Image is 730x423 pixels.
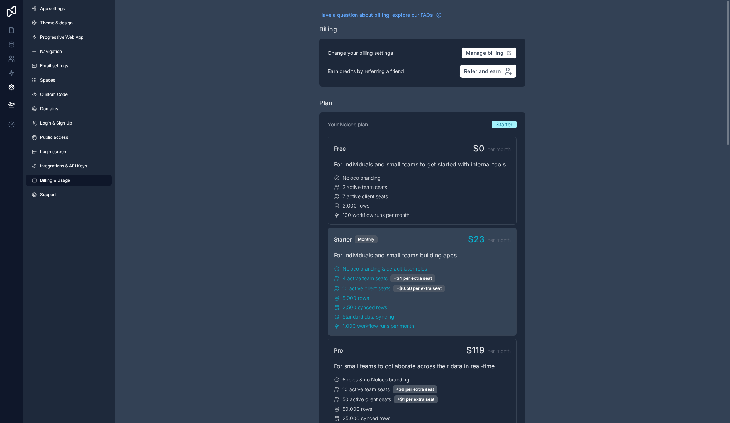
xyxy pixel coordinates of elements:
[355,235,378,243] div: Monthly
[40,49,62,54] span: Navigation
[342,285,390,292] span: 10 active client seats
[40,135,68,140] span: Public access
[342,174,380,181] span: Noloco branding
[342,386,390,393] span: 10 active team seats
[487,237,511,244] span: per month
[464,68,501,74] span: Refer and earn
[26,74,112,86] a: Spaces
[328,49,393,57] p: Change your billing settings
[342,322,414,330] span: 1,000 workflow runs per month
[26,146,112,157] a: Login screen
[342,211,409,219] span: 100 workflow runs per month
[40,63,68,69] span: Email settings
[26,31,112,43] a: Progressive Web App
[40,34,83,40] span: Progressive Web App
[26,60,112,72] a: Email settings
[26,117,112,129] a: Login & Sign Up
[319,24,337,34] div: Billing
[342,304,387,311] span: 2,500 synced rows
[487,146,511,153] span: per month
[394,395,438,403] div: +$1 per extra seat
[390,274,435,282] div: +$4 per extra seat
[328,121,368,128] p: Your Noloco plan
[342,295,369,302] span: 5,000 rows
[342,405,372,413] span: 50,000 rows
[40,6,65,11] span: App settings
[342,275,388,282] span: 4 active team seats
[334,144,346,153] span: Free
[342,202,369,209] span: 2,000 rows
[26,175,112,186] a: Billing & Usage
[319,11,433,19] span: Have a question about billing, explore our FAQs
[334,362,511,370] div: For small teams to collaborate across their data in real-time
[40,20,73,26] span: Theme & design
[40,178,70,183] span: Billing & Usage
[40,163,87,169] span: Integrations & API Keys
[319,11,442,19] a: Have a question about billing, explore our FAQs
[26,103,112,115] a: Domains
[334,235,352,244] span: Starter
[40,149,66,155] span: Login screen
[393,385,437,393] div: +$6 per extra seat
[466,345,485,356] span: $119
[26,46,112,57] a: Navigation
[473,143,485,154] span: $0
[26,160,112,172] a: Integrations & API Keys
[40,106,58,112] span: Domains
[319,98,332,108] div: Plan
[342,265,427,272] span: Noloco branding & default User roles
[461,47,517,59] button: Manage billing
[40,92,68,97] span: Custom Code
[328,68,404,75] p: Earn credits by referring a friend
[26,17,112,29] a: Theme & design
[459,64,517,78] button: Refer and earn
[342,313,394,320] span: Standard data syncing
[40,192,56,198] span: Support
[342,184,387,191] span: 3 active team seats
[393,285,445,292] div: +$0.50 per extra seat
[342,193,388,200] span: 7 active client seats
[26,3,112,14] a: App settings
[334,251,511,259] div: For individuals and small teams building apps
[26,89,112,100] a: Custom Code
[342,396,391,403] span: 50 active client seats
[334,160,511,169] div: For individuals and small teams to get started with internal tools
[40,77,55,83] span: Spaces
[40,120,72,126] span: Login & Sign Up
[334,346,343,355] span: Pro
[468,234,485,245] span: $23
[26,189,112,200] a: Support
[342,376,409,383] span: 6 roles & no Noloco branding
[487,347,511,355] span: per month
[466,50,503,56] span: Manage billing
[496,121,512,128] span: Starter
[26,132,112,143] a: Public access
[342,415,390,422] span: 25,000 synced rows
